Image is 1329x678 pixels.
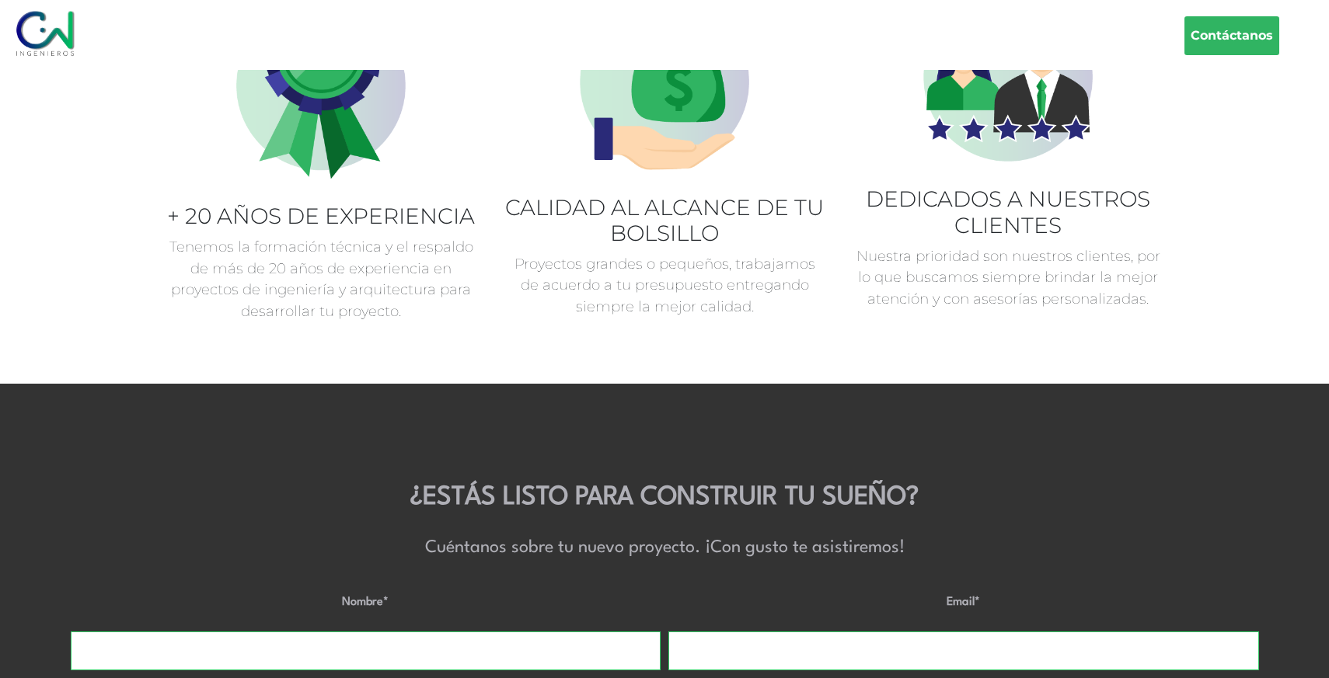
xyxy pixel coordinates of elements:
[12,6,78,60] img: Company Logo
[505,253,824,318] p: Proyectos grandes o pequeños, trabajamos de acuerdo a tu presupuesto entregando siempre la mejor ...
[668,593,1259,612] div: Email
[162,236,480,322] p: Tenemos la formación técnica y el respaldo de más de 20 años de experiencia en proyectos de ingen...
[1184,16,1279,55] a: Contáctanos
[425,539,905,556] span: Cuéntanos sobre tu nuevo proyecto. ¡Con gusto te asistiremos!
[71,593,661,612] div: Nombre
[71,631,661,670] input: Nombre*error
[162,203,480,230] h3: + 20 AÑOS DE EXPERIENCIA
[849,245,1167,310] p: Nuestra prioridad son nuestros clientes, por lo que buscamos siempre brindar la mejor atención y ...
[12,6,78,64] a: About Us
[668,631,1259,670] input: Email*error
[849,186,1167,238] h3: DEDICADOS A NUESTROS CLIENTES
[505,195,824,247] h3: CALIDAD AL ALCANCE DE TU BOLSILLO
[67,482,1263,514] h3: ¿ESTÁS LISTO PARA CONSTRUIR TU SUEÑO?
